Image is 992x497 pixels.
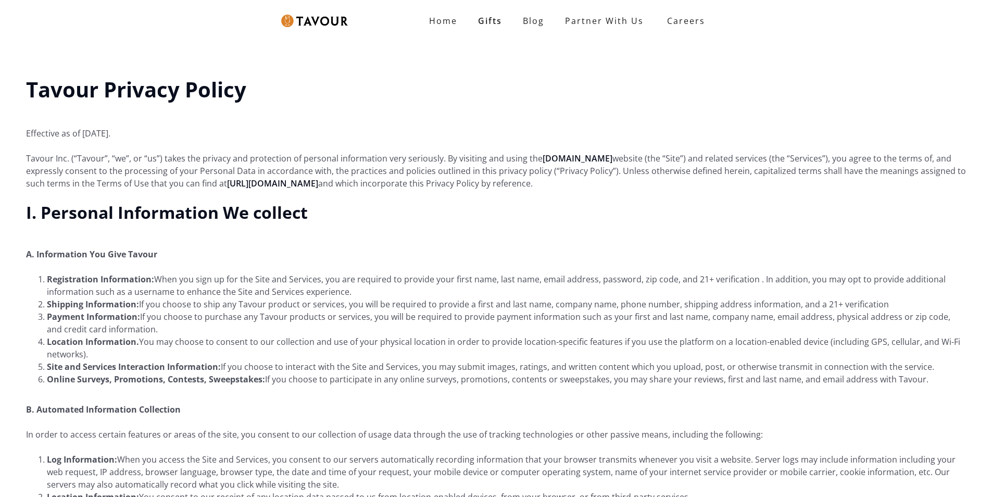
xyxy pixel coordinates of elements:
strong: Log Information: [47,454,117,465]
a: Partner With Us [555,10,654,31]
strong: Registration Information: [47,274,154,285]
strong: Careers [667,10,705,31]
strong: Shipping Information: [47,299,139,310]
strong: Site and Services Interaction Information: [47,361,221,372]
strong: Tavour Privacy Policy [26,75,246,104]
p: Effective as of [DATE]. [26,115,966,140]
li: If you choose to purchase any Tavour products or services, you will be required to provide paymen... [47,310,966,336]
p: In order to access certain features or areas of the site, you consent to our collection of usage ... [26,428,966,441]
a: Careers [654,6,713,35]
strong: Home [429,15,457,27]
a: Blog [512,10,555,31]
strong: A. Information You Give Tavour [26,249,157,260]
a: Gifts [468,10,512,31]
strong: B. Automated Information Collection [26,404,181,415]
p: Tavour Inc. (“Tavour”, “we”, or “us”) takes the privacy and protection of personal information ve... [26,152,966,190]
li: You may choose to consent to our collection and use of your physical location in order to provide... [47,336,966,361]
a: [DOMAIN_NAME] [543,153,612,164]
li: If you choose to participate in any online surveys, promotions, contents or sweepstakes, you may ... [47,373,966,386]
strong: I. Personal Information We collect [26,201,308,223]
li: When you access the Site and Services, you consent to our servers automatically recording informa... [47,453,966,491]
strong: Payment Information: [47,311,140,322]
strong: Online Surveys, Promotions, Contests, Sweepstakes: [47,374,265,385]
strong: Location Information. [47,336,139,347]
li: If you choose to ship any Tavour product or services, you will be required to provide a first and... [47,298,966,310]
a: Home [419,10,468,31]
a: [URL][DOMAIN_NAME] [227,178,318,189]
li: When you sign up for the Site and Services, you are required to provide your first name, last nam... [47,273,966,298]
li: If you choose to interact with the Site and Services, you may submit images, ratings, and written... [47,361,966,373]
